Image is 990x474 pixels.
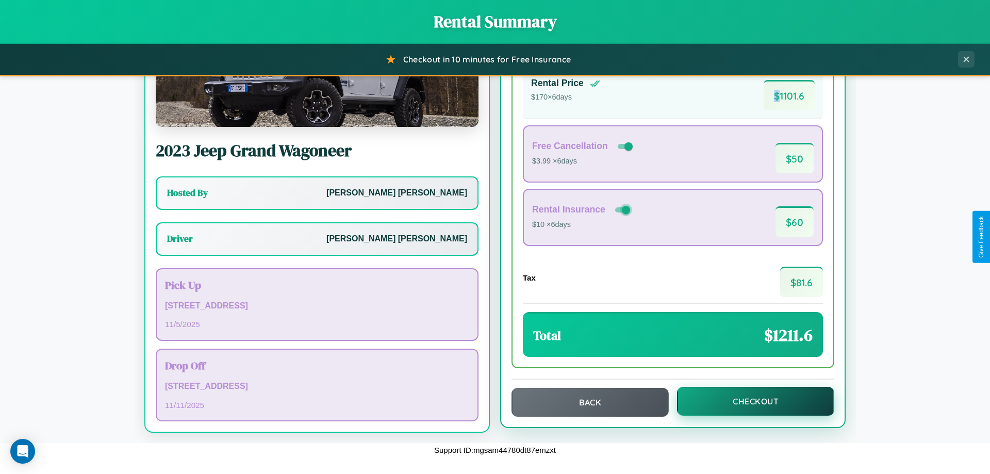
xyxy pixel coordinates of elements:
p: [PERSON_NAME] [PERSON_NAME] [326,186,467,201]
p: 11 / 11 / 2025 [165,398,469,412]
span: Checkout in 10 minutes for Free Insurance [403,54,571,64]
p: $10 × 6 days [532,218,632,232]
h3: Pick Up [165,277,469,292]
p: [PERSON_NAME] [PERSON_NAME] [326,232,467,247]
span: $ 1101.6 [764,80,815,110]
h3: Total [533,327,561,344]
span: $ 81.6 [780,267,823,297]
p: [STREET_ADDRESS] [165,379,469,394]
p: [STREET_ADDRESS] [165,299,469,314]
div: Give Feedback [978,216,985,258]
span: $ 60 [775,206,814,237]
div: Open Intercom Messenger [10,439,35,464]
h4: Rental Insurance [532,204,605,215]
h2: 2023 Jeep Grand Wagoneer [156,139,478,162]
p: Support ID: mgsam44780dt87emzxt [434,443,556,457]
h4: Rental Price [531,78,584,89]
p: $3.99 × 6 days [532,155,635,168]
h4: Free Cancellation [532,141,608,152]
h3: Driver [167,233,193,245]
h1: Rental Summary [10,10,980,33]
span: $ 50 [775,143,814,173]
p: 11 / 5 / 2025 [165,317,469,331]
button: Checkout [677,387,834,416]
button: Back [511,388,669,417]
span: $ 1211.6 [764,324,813,347]
h4: Tax [523,273,536,282]
h3: Hosted By [167,187,208,199]
p: $ 170 × 6 days [531,91,600,104]
h3: Drop Off [165,358,469,373]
